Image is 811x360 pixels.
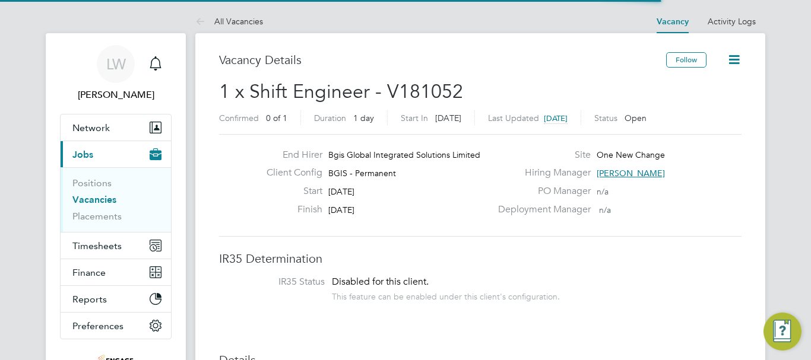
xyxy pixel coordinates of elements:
[332,288,560,302] div: This feature can be enabled under this client's configuration.
[72,294,107,305] span: Reports
[219,113,259,123] label: Confirmed
[599,205,611,215] span: n/a
[544,113,568,123] span: [DATE]
[488,113,539,123] label: Last Updated
[219,251,742,266] h3: IR35 Determination
[106,56,126,72] span: LW
[491,149,591,161] label: Site
[332,276,429,288] span: Disabled for this client.
[657,17,689,27] a: Vacancy
[328,186,354,197] span: [DATE]
[257,185,322,197] label: Start
[231,276,325,288] label: IR35 Status
[328,149,480,160] span: Bgis Global Integrated Solutions Limited
[219,52,666,68] h3: Vacancy Details
[401,113,428,123] label: Start In
[72,149,93,160] span: Jobs
[594,113,617,123] label: Status
[61,141,171,167] button: Jobs
[61,286,171,312] button: Reports
[328,168,396,179] span: BGIS - Permanent
[72,240,122,251] span: Timesheets
[257,203,322,216] label: Finish
[597,186,609,197] span: n/a
[597,149,665,160] span: One New Change
[61,167,171,232] div: Jobs
[72,320,123,332] span: Preferences
[61,313,171,339] button: Preferences
[708,16,756,27] a: Activity Logs
[257,149,322,161] label: End Hirer
[60,88,172,102] span: Liam Wright
[61,259,171,285] button: Finance
[764,313,802,351] button: Engage Resource Center
[61,114,171,141] button: Network
[72,177,112,189] a: Positions
[72,122,110,133] span: Network
[597,168,665,179] span: [PERSON_NAME]
[72,267,106,278] span: Finance
[491,203,591,216] label: Deployment Manager
[60,45,172,102] a: LW[PERSON_NAME]
[328,205,354,215] span: [DATE]
[257,167,322,179] label: Client Config
[72,211,122,222] a: Placements
[353,113,374,123] span: 1 day
[219,80,463,103] span: 1 x Shift Engineer - V181052
[491,185,591,197] label: PO Manager
[666,52,707,68] button: Follow
[314,113,346,123] label: Duration
[491,167,591,179] label: Hiring Manager
[72,194,116,205] a: Vacancies
[625,113,647,123] span: Open
[61,232,171,259] button: Timesheets
[266,113,287,123] span: 0 of 1
[435,113,461,123] span: [DATE]
[195,16,263,27] a: All Vacancies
